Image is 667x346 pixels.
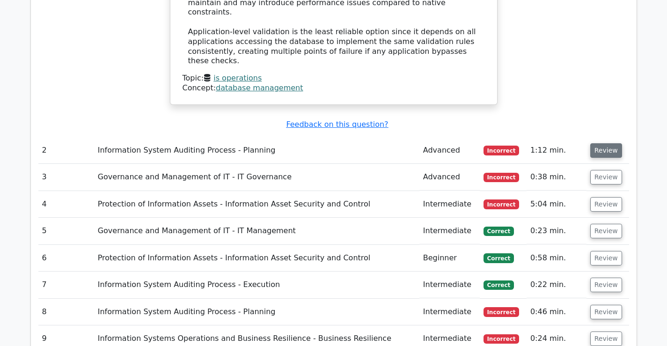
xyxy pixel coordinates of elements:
[94,218,419,244] td: Governance and Management of IT - IT Management
[484,146,520,155] span: Incorrect
[419,164,480,191] td: Advanced
[419,299,480,325] td: Intermediate
[527,191,586,218] td: 5:04 min.
[183,83,485,93] div: Concept:
[527,245,586,272] td: 0:58 min.
[590,224,622,238] button: Review
[38,245,94,272] td: 6
[38,272,94,298] td: 7
[590,251,622,265] button: Review
[484,227,514,236] span: Correct
[94,245,419,272] td: Protection of Information Assets - Information Asset Security and Control
[527,137,586,164] td: 1:12 min.
[419,137,480,164] td: Advanced
[38,164,94,191] td: 3
[527,299,586,325] td: 0:46 min.
[38,191,94,218] td: 4
[216,83,303,92] a: database management
[527,164,586,191] td: 0:38 min.
[590,278,622,292] button: Review
[484,280,514,290] span: Correct
[419,245,480,272] td: Beginner
[94,299,419,325] td: Information System Auditing Process - Planning
[484,334,520,344] span: Incorrect
[213,74,262,82] a: is operations
[590,197,622,212] button: Review
[94,191,419,218] td: Protection of Information Assets - Information Asset Security and Control
[484,199,520,209] span: Incorrect
[527,218,586,244] td: 0:23 min.
[94,272,419,298] td: Information System Auditing Process - Execution
[484,307,520,317] span: Incorrect
[590,170,622,184] button: Review
[419,272,480,298] td: Intermediate
[419,191,480,218] td: Intermediate
[590,331,622,346] button: Review
[590,305,622,319] button: Review
[286,120,388,129] a: Feedback on this question?
[527,272,586,298] td: 0:22 min.
[94,164,419,191] td: Governance and Management of IT - IT Governance
[38,137,94,164] td: 2
[38,218,94,244] td: 5
[484,173,520,182] span: Incorrect
[38,299,94,325] td: 8
[484,253,514,263] span: Correct
[419,218,480,244] td: Intermediate
[183,74,485,83] div: Topic:
[94,137,419,164] td: Information System Auditing Process - Planning
[590,143,622,158] button: Review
